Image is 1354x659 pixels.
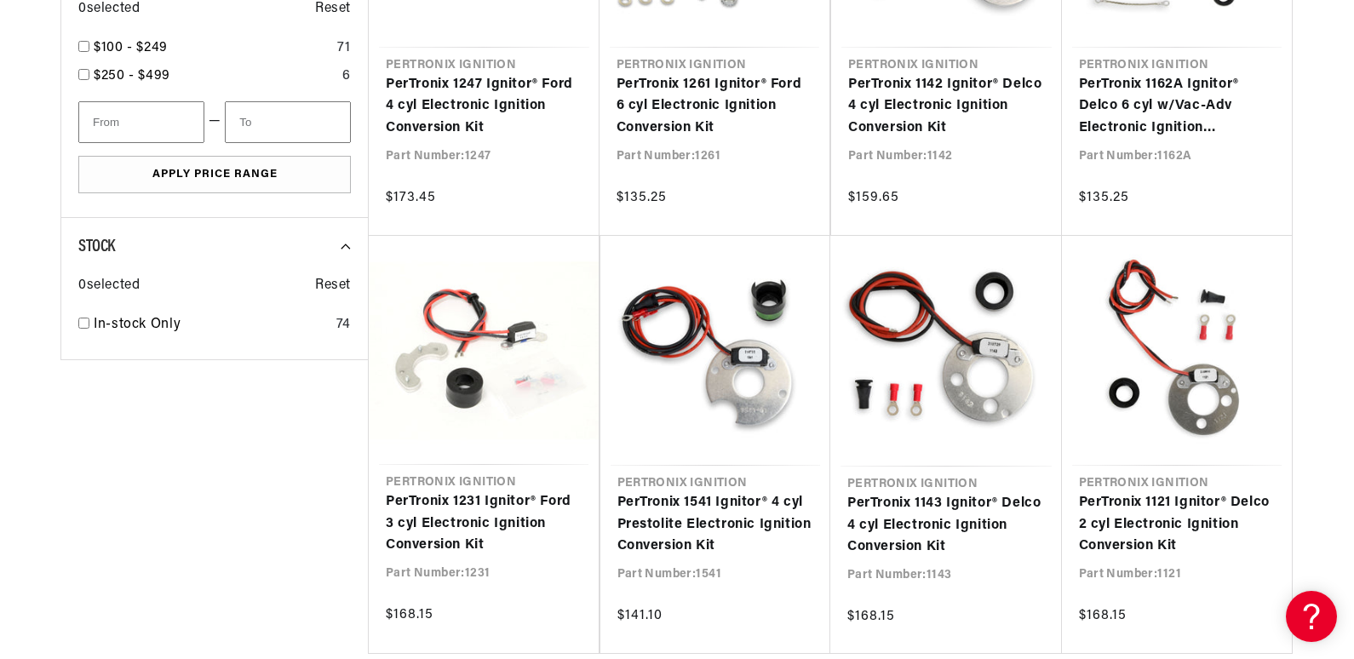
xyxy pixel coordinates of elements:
[617,74,813,140] a: PerTronix 1261 Ignitor® Ford 6 cyl Electronic Ignition Conversion Kit
[847,493,1045,559] a: PerTronix 1143 Ignitor® Delco 4 cyl Electronic Ignition Conversion Kit
[78,238,115,255] span: Stock
[1079,492,1276,558] a: PerTronix 1121 Ignitor® Delco 2 cyl Electronic Ignition Conversion Kit
[336,314,351,336] div: 74
[78,275,140,297] span: 0 selected
[78,101,204,143] input: From
[209,111,221,133] span: —
[225,101,351,143] input: To
[78,156,351,194] button: Apply Price Range
[94,69,170,83] span: $250 - $499
[386,74,582,140] a: PerTronix 1247 Ignitor® Ford 4 cyl Electronic Ignition Conversion Kit
[848,74,1045,140] a: PerTronix 1142 Ignitor® Delco 4 cyl Electronic Ignition Conversion Kit
[94,41,168,54] span: $100 - $249
[617,492,814,558] a: PerTronix 1541 Ignitor® 4 cyl Prestolite Electronic Ignition Conversion Kit
[337,37,351,60] div: 71
[315,275,351,297] span: Reset
[342,66,351,88] div: 6
[386,491,582,557] a: PerTronix 1231 Ignitor® Ford 3 cyl Electronic Ignition Conversion Kit
[1079,74,1276,140] a: PerTronix 1162A Ignitor® Delco 6 cyl w/Vac-Adv Electronic Ignition Conversion Kit
[94,314,330,336] a: In-stock Only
